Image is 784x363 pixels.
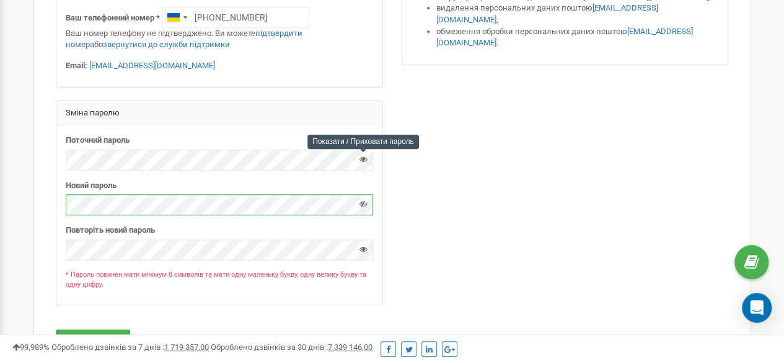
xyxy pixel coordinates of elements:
span: Оброблено дзвінків за 30 днів : [211,343,372,352]
span: Оброблено дзвінків за 7 днів : [51,343,209,352]
a: [EMAIL_ADDRESS][DOMAIN_NAME] [436,3,658,24]
li: обмеження обробки персональних даних поштою . [436,26,719,49]
u: 1 719 357,00 [164,343,209,352]
label: Новий пароль [66,180,117,192]
li: видалення персональних даних поштою , [436,2,719,25]
div: Telephone country code [162,7,191,27]
label: Ваш телефонний номер * [66,12,160,24]
span: 99,989% [12,343,50,352]
a: [EMAIL_ADDRESS][DOMAIN_NAME] [89,61,215,70]
p: Ваш номер телефону не підтверджено. Ви можете або [66,28,373,51]
u: 7 339 146,00 [328,343,372,352]
label: Повторіть новий пароль [66,225,155,236]
a: звернутися до служби підтримки [103,40,230,49]
p: * Пароль повинен мати мінімум 8 символів та мати одну маленьку букву, одну велику букву та одну ц... [66,270,373,290]
label: Поточний пароль [66,135,130,146]
strong: Email: [66,61,87,70]
div: Показати / Приховати пароль [307,135,419,149]
div: Зміна паролю [56,101,382,126]
div: Open Intercom Messenger [742,293,772,323]
input: +1-800-555-55-55 [162,7,309,28]
button: Зберегти [56,329,130,351]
